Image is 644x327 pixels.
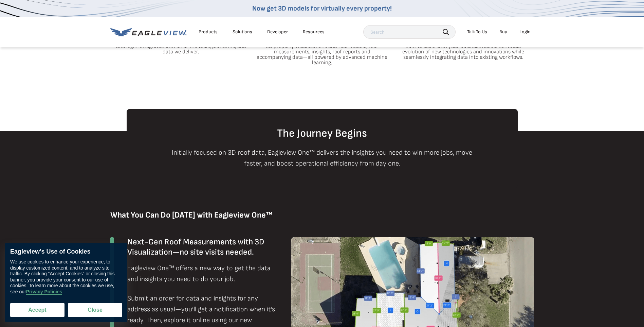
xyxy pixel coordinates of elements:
[127,128,518,139] h2: The Journey Begins
[252,4,392,13] a: Now get 3D models for virtually every property!
[127,237,280,257] h4: Next-Gen Roof Measurements with 3D Visualization—no site visits needed.
[233,29,252,35] div: Solutions
[10,303,65,317] button: Accept
[68,303,122,317] button: Close
[115,44,246,55] p: One login. Integrates with all of the tools, platforms, and data we deliver.
[127,263,280,285] p: Eagleview One™ offers a new way to get the data and insights you need to do your job.
[267,29,288,35] a: Developer
[10,248,122,256] div: Eagleview’s Use of Cookies
[199,29,218,35] div: Products
[303,29,325,35] div: Resources
[164,147,480,169] p: Initially focused on 3D roof data, Eagleview One™ delivers the insights you need to win more jobs...
[110,210,534,221] h3: What You Can Do [DATE] with Eagleview One™
[257,44,388,66] p: 3D property visualizations and roof models, roof measurements, insights, roof reports and accompa...
[519,29,531,35] div: Login
[26,289,62,295] a: Privacy Policies
[499,29,507,35] a: Buy
[467,29,487,35] div: Talk To Us
[398,44,529,60] p: Built to scale with your business needs. Continual evolution of new technologies and innovations ...
[363,25,456,39] input: Search
[10,259,122,295] div: We use cookies to enhance your experience, to display customized content, and to analyze site tra...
